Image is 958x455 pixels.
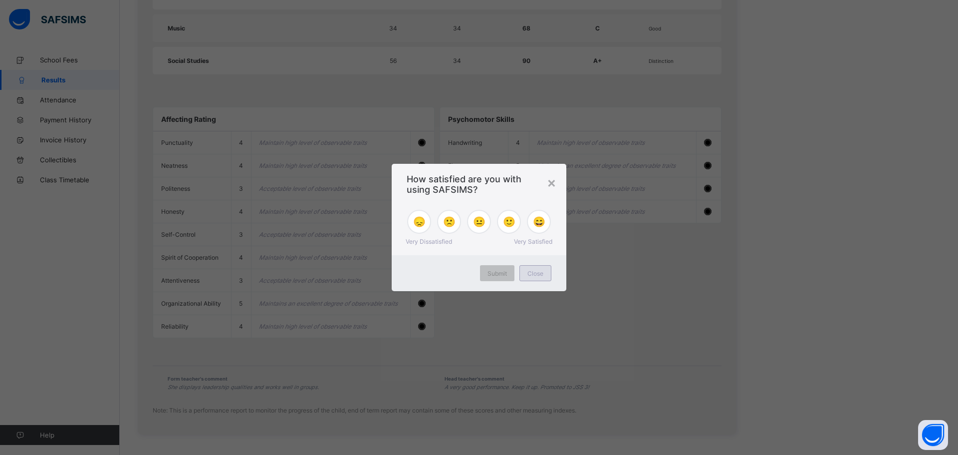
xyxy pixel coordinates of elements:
span: Submit [487,270,507,277]
span: 🙁 [443,216,456,228]
span: How satisfied are you with using SAFSIMS? [407,174,551,195]
span: 😞 [413,216,426,228]
span: Close [527,270,543,277]
span: 😐 [473,216,485,228]
span: 🙂 [503,216,515,228]
span: Very Satisfied [514,238,552,245]
div: × [547,174,556,191]
span: 😄 [533,216,545,228]
span: Very Dissatisfied [406,238,452,245]
button: Open asap [918,420,948,450]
